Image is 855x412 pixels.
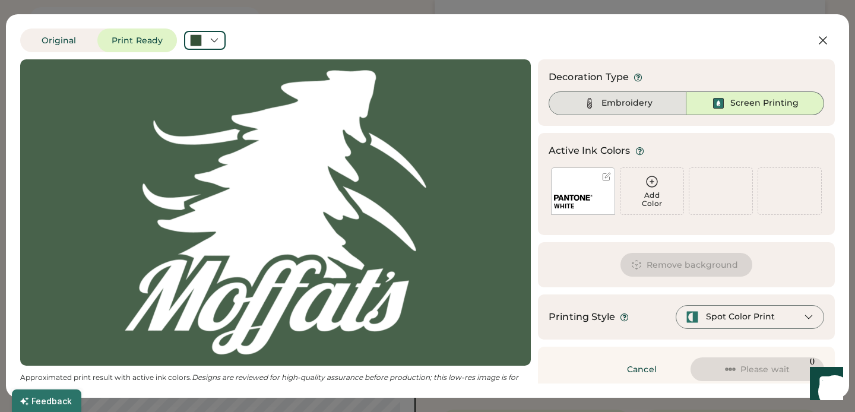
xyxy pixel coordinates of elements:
button: Please wait [691,357,824,381]
div: Printing Style [549,310,615,324]
button: Print Ready [97,28,177,52]
div: Decoration Type [549,70,629,84]
button: Original [20,28,97,52]
em: Designs are reviewed for high-quality assurance before production; this low-res image is for illu... [20,373,520,391]
button: Cancel [600,357,683,381]
img: spot-color-green.svg [686,310,699,324]
img: Thread%20-%20Unselected.svg [582,96,597,110]
div: Active Ink Colors [549,144,631,158]
div: Screen Printing [730,97,799,109]
div: WHITE [554,202,612,211]
div: Embroidery [601,97,653,109]
img: 1024px-Pantone_logo.svg.png [554,195,593,201]
div: Spot Color Print [706,311,775,323]
button: Remove background [620,253,753,277]
iframe: Front Chat [799,359,850,410]
img: Ink%20-%20Selected.svg [711,96,726,110]
div: Add Color [620,191,683,208]
div: Approximated print result with active ink colors. [20,373,531,392]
